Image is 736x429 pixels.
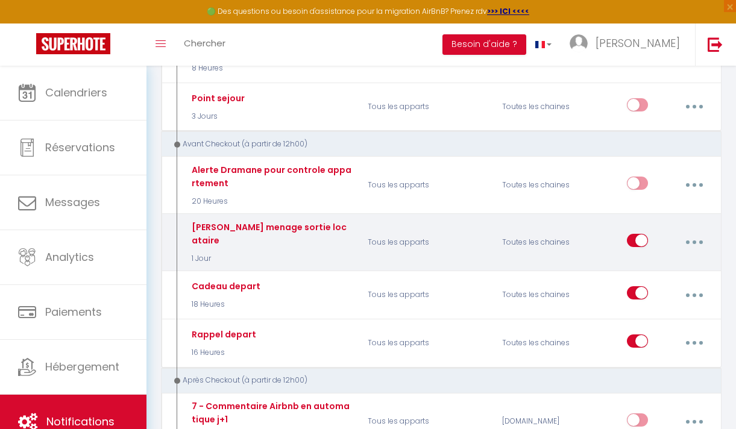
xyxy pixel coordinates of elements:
span: Messages [45,195,100,210]
p: 3 Jours [189,111,245,122]
div: Toutes les chaines [494,89,584,124]
p: 20 Heures [189,196,352,207]
p: 16 Heures [189,347,256,359]
div: Toutes les chaines [494,221,584,265]
div: 7 - Commentaire Airbnb en automatique j+1 [189,399,352,426]
div: Rappel depart [189,328,256,341]
span: Hébergement [45,359,119,374]
span: Calendriers [45,85,107,100]
span: [PERSON_NAME] [596,36,680,51]
div: Après Checkout (à partir de 12h00) [172,375,700,386]
div: [PERSON_NAME] menage sortie locataire [189,221,352,247]
span: Notifications [46,414,115,429]
span: Chercher [184,37,225,49]
p: 8 Heures [189,63,237,74]
span: Analytics [45,249,94,265]
span: Paiements [45,304,102,319]
p: Tous les apparts [360,325,494,360]
p: 1 Jour [189,253,352,265]
a: ... [PERSON_NAME] [561,23,695,66]
a: Chercher [175,23,234,66]
p: Tous les apparts [360,221,494,265]
div: Cadeau depart [189,280,260,293]
div: Toutes les chaines [494,325,584,360]
img: Super Booking [36,33,110,54]
p: Tous les apparts [360,277,494,312]
a: >>> ICI <<<< [487,6,529,16]
span: Réservations [45,140,115,155]
img: ... [570,34,588,52]
div: Toutes les chaines [494,277,584,312]
button: Besoin d'aide ? [442,34,526,55]
div: Alerte Dramane pour controle appartement [189,163,352,190]
p: 18 Heures [189,299,260,310]
p: Tous les apparts [360,163,494,207]
div: Toutes les chaines [494,163,584,207]
img: logout [708,37,723,52]
div: Point sejour [189,92,245,105]
div: Avant Checkout (à partir de 12h00) [172,139,700,150]
p: Tous les apparts [360,89,494,124]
